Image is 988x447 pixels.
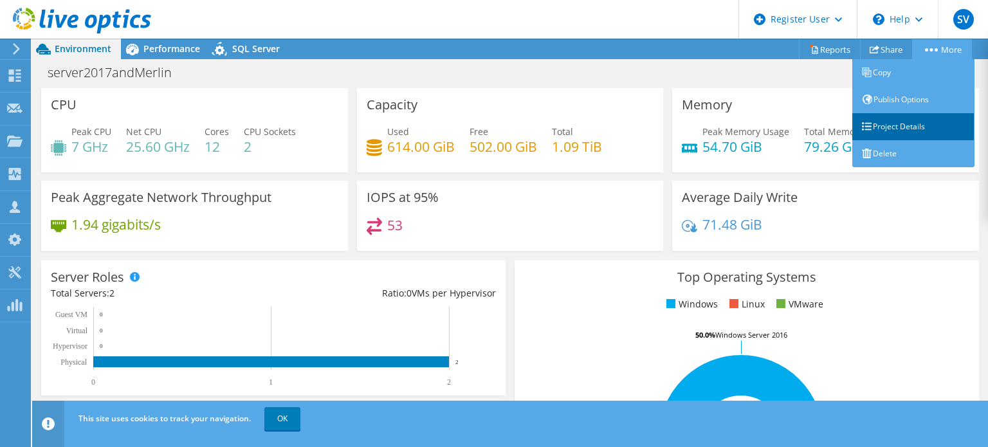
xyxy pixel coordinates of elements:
[552,140,602,154] h4: 1.09 TiB
[109,287,114,299] span: 2
[407,287,412,299] span: 0
[60,358,87,367] text: Physical
[100,311,103,318] text: 0
[51,98,77,112] h3: CPU
[367,98,417,112] h3: Capacity
[53,342,87,351] text: Hypervisor
[71,217,161,232] h4: 1.94 gigabits/s
[726,297,765,311] li: Linux
[804,140,864,154] h4: 79.26 GiB
[55,310,87,319] text: Guest VM
[100,343,103,349] text: 0
[205,125,229,138] span: Cores
[78,413,251,424] span: This site uses cookies to track your navigation.
[91,378,95,387] text: 0
[244,125,296,138] span: CPU Sockets
[873,14,884,25] svg: \n
[953,9,974,30] span: SV
[852,140,974,167] a: Delete
[702,217,762,232] h4: 71.48 GiB
[71,125,111,138] span: Peak CPU
[264,407,300,430] a: OK
[455,359,459,365] text: 2
[552,125,573,138] span: Total
[470,140,537,154] h4: 502.00 GiB
[387,140,455,154] h4: 614.00 GiB
[852,86,974,113] a: Publish Options
[715,330,787,340] tspan: Windows Server 2016
[682,98,732,112] h3: Memory
[695,330,715,340] tspan: 50.0%
[470,125,488,138] span: Free
[126,140,190,154] h4: 25.60 GHz
[387,218,403,232] h4: 53
[51,286,273,300] div: Total Servers:
[244,140,296,154] h4: 2
[524,270,969,284] h3: Top Operating Systems
[387,125,409,138] span: Used
[71,140,111,154] h4: 7 GHz
[66,326,88,335] text: Virtual
[682,190,798,205] h3: Average Daily Write
[852,59,974,86] a: Copy
[447,378,451,387] text: 2
[51,270,124,284] h3: Server Roles
[773,297,823,311] li: VMware
[55,42,111,55] span: Environment
[860,39,913,59] a: Share
[702,125,789,138] span: Peak Memory Usage
[367,190,439,205] h3: IOPS at 95%
[232,42,280,55] span: SQL Server
[51,190,271,205] h3: Peak Aggregate Network Throughput
[804,125,863,138] span: Total Memory
[143,42,200,55] span: Performance
[205,140,229,154] h4: 12
[126,125,161,138] span: Net CPU
[912,39,972,59] a: More
[852,113,974,140] a: Project Details
[269,378,273,387] text: 1
[273,286,496,300] div: Ratio: VMs per Hypervisor
[702,140,789,154] h4: 54.70 GiB
[100,327,103,334] text: 0
[42,66,192,80] h1: server2017andMerlin
[663,297,718,311] li: Windows
[799,39,861,59] a: Reports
